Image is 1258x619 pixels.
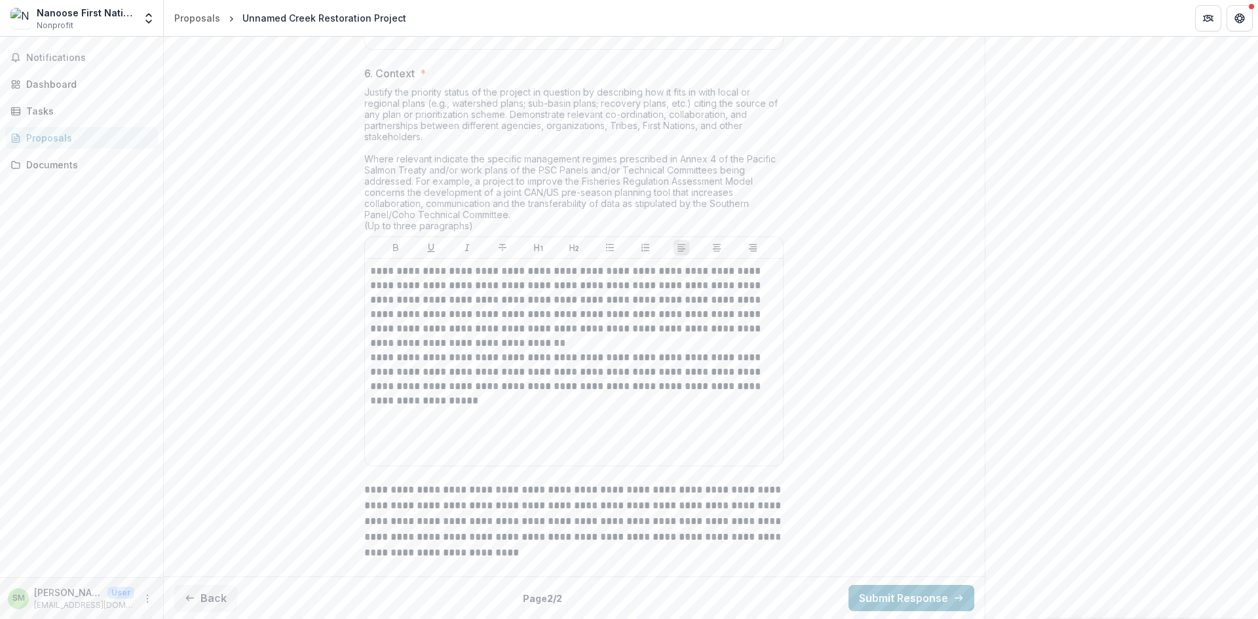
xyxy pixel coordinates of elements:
[388,240,404,255] button: Bold
[37,20,73,31] span: Nonprofit
[495,240,510,255] button: Strike
[5,73,158,95] a: Dashboard
[174,11,220,25] div: Proposals
[5,154,158,176] a: Documents
[5,127,158,149] a: Proposals
[531,240,546,255] button: Heading 1
[364,66,415,81] p: 6. Context
[140,591,155,607] button: More
[423,240,439,255] button: Underline
[26,104,147,118] div: Tasks
[638,240,653,255] button: Ordered List
[709,240,725,255] button: Align Center
[107,587,134,599] p: User
[12,594,25,603] div: Steven Moore
[674,240,689,255] button: Align Left
[1195,5,1221,31] button: Partners
[566,240,582,255] button: Heading 2
[169,9,225,28] a: Proposals
[242,11,406,25] div: Unnamed Creek Restoration Project
[523,591,562,605] p: Page 2 / 2
[34,586,102,599] p: [PERSON_NAME]
[745,240,761,255] button: Align Right
[848,585,974,611] button: Submit Response
[1227,5,1253,31] button: Get Help
[10,8,31,29] img: Nanoose First Nation
[26,52,153,64] span: Notifications
[140,5,158,31] button: Open entity switcher
[5,47,158,68] button: Notifications
[37,6,134,20] div: Nanoose First Nation
[26,77,147,91] div: Dashboard
[364,86,784,236] div: Justify the priority status of the project in question by describing how it fits in with local or...
[459,240,475,255] button: Italicize
[26,131,147,145] div: Proposals
[174,585,237,611] button: Back
[169,9,411,28] nav: breadcrumb
[602,240,618,255] button: Bullet List
[5,100,158,122] a: Tasks
[26,158,147,172] div: Documents
[34,599,134,611] p: [EMAIL_ADDRESS][DOMAIN_NAME]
